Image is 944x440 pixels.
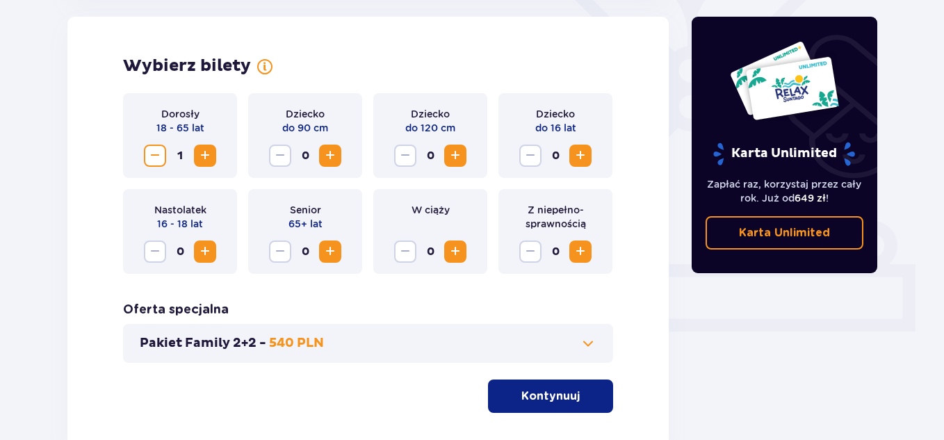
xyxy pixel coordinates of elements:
button: Increase [319,145,341,167]
button: Increase [194,145,216,167]
button: Kontynuuj [488,380,613,413]
p: Dziecko [286,107,325,121]
button: Decrease [519,241,542,263]
p: Senior [290,203,321,217]
button: Decrease [144,145,166,167]
span: 1 [169,145,191,167]
button: Increase [319,241,341,263]
p: Z niepełno­sprawnością [510,203,601,231]
button: Increase [569,241,592,263]
p: 65+ lat [288,217,323,231]
span: 0 [419,241,441,263]
p: do 16 lat [535,121,576,135]
p: Dorosły [161,107,200,121]
span: 0 [419,145,441,167]
p: do 90 cm [282,121,328,135]
button: Decrease [144,241,166,263]
p: Kontynuuj [521,389,580,404]
p: Dziecko [411,107,450,121]
p: Dziecko [536,107,575,121]
button: Decrease [269,241,291,263]
button: Decrease [519,145,542,167]
p: Pakiet Family 2+2 - [140,335,266,352]
button: Increase [444,145,466,167]
p: Karta Unlimited [712,142,856,166]
p: Karta Unlimited [739,225,830,241]
span: 649 zł [795,193,826,204]
span: 0 [544,241,567,263]
button: Pakiet Family 2+2 -540 PLN [140,335,596,352]
p: Nastolatek [154,203,206,217]
button: Decrease [394,241,416,263]
span: 0 [294,145,316,167]
p: 16 - 18 lat [157,217,203,231]
p: Oferta specjalna [123,302,229,318]
span: 0 [544,145,567,167]
button: Increase [194,241,216,263]
p: W ciąży [412,203,450,217]
button: Decrease [269,145,291,167]
a: Karta Unlimited [706,216,864,250]
button: Decrease [394,145,416,167]
span: 0 [294,241,316,263]
p: 540 PLN [269,335,324,352]
p: Wybierz bilety [123,56,251,76]
button: Increase [569,145,592,167]
span: 0 [169,241,191,263]
p: Zapłać raz, korzystaj przez cały rok. Już od ! [706,177,864,205]
p: 18 - 65 lat [156,121,204,135]
button: Increase [444,241,466,263]
p: do 120 cm [405,121,455,135]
